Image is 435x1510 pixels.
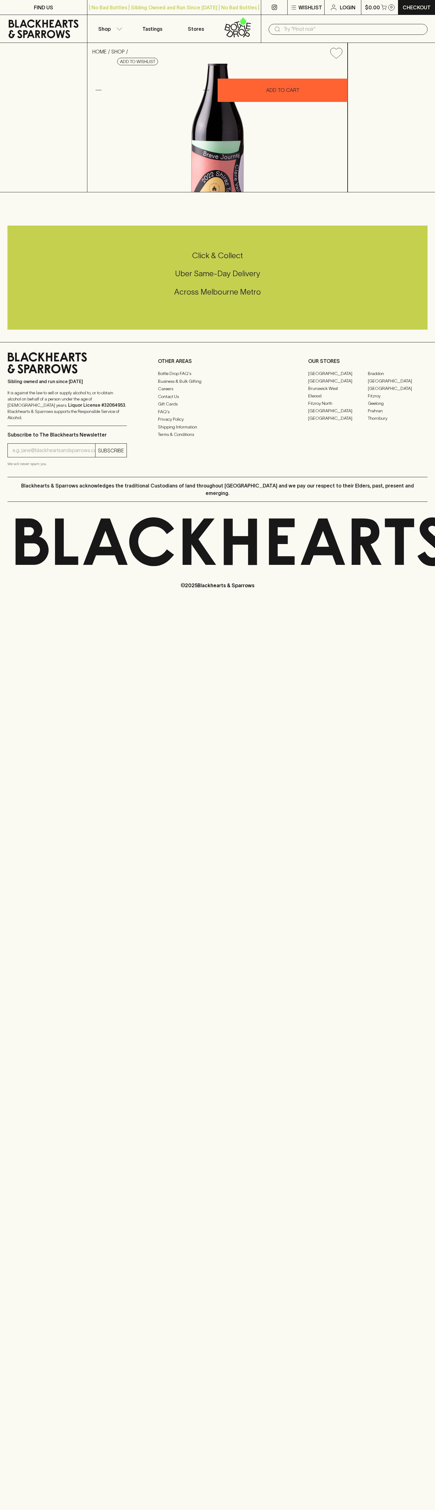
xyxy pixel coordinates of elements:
[158,385,277,393] a: Careers
[368,414,428,422] a: Thornbury
[87,15,131,43] button: Shop
[7,287,428,297] h5: Across Melbourne Metro
[308,357,428,365] p: OUR STORES
[12,482,423,497] p: Blackhearts & Sparrows acknowledges the traditional Custodians of land throughout [GEOGRAPHIC_DAT...
[7,431,127,438] p: Subscribe to The Blackhearts Newsletter
[158,400,277,408] a: Gift Cards
[95,444,127,457] button: SUBSCRIBE
[368,377,428,385] a: [GEOGRAPHIC_DATA]
[7,226,428,330] div: Call to action block
[98,25,111,33] p: Shop
[365,4,380,11] p: $0.00
[68,403,125,408] strong: Liquor License #32064953
[308,385,368,392] a: Brunswick West
[158,357,277,365] p: OTHER AREAS
[188,25,204,33] p: Stores
[34,4,53,11] p: FIND US
[7,390,127,421] p: It is against the law to sell or supply alcohol to, or to obtain alcohol on behalf of a person un...
[368,392,428,400] a: Fitzroy
[142,25,162,33] p: Tastings
[298,4,322,11] p: Wishlist
[403,4,431,11] p: Checkout
[368,385,428,392] a: [GEOGRAPHIC_DATA]
[158,408,277,415] a: FAQ's
[158,393,277,400] a: Contact Us
[368,400,428,407] a: Geelong
[158,423,277,431] a: Shipping Information
[218,79,348,102] button: ADD TO CART
[158,431,277,438] a: Terms & Conditions
[308,377,368,385] a: [GEOGRAPHIC_DATA]
[284,24,423,34] input: Try "Pinot noir"
[266,86,299,94] p: ADD TO CART
[117,58,158,65] button: Add to wishlist
[308,400,368,407] a: Fitzroy North
[7,378,127,385] p: Sibling owned and run since [DATE]
[111,49,125,54] a: SHOP
[12,446,95,455] input: e.g. jane@blackheartsandsparrows.com.au
[368,407,428,414] a: Prahran
[7,250,428,261] h5: Click & Collect
[390,6,393,9] p: 0
[158,416,277,423] a: Privacy Policy
[308,392,368,400] a: Elwood
[87,64,347,192] img: 38795.png
[308,407,368,414] a: [GEOGRAPHIC_DATA]
[7,268,428,279] h5: Uber Same-Day Delivery
[368,370,428,377] a: Braddon
[328,45,345,61] button: Add to wishlist
[308,414,368,422] a: [GEOGRAPHIC_DATA]
[340,4,355,11] p: Login
[7,461,127,467] p: We will never spam you
[131,15,174,43] a: Tastings
[158,377,277,385] a: Business & Bulk Gifting
[158,370,277,377] a: Bottle Drop FAQ's
[308,370,368,377] a: [GEOGRAPHIC_DATA]
[98,447,124,454] p: SUBSCRIBE
[92,49,107,54] a: HOME
[174,15,218,43] a: Stores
